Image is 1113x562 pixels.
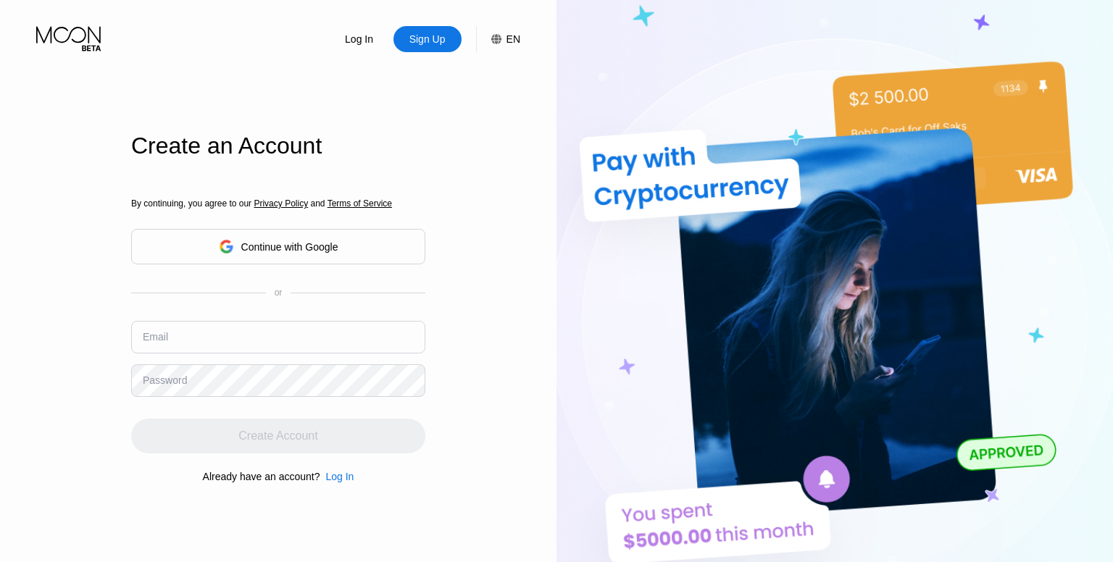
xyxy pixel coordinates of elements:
div: EN [476,26,520,52]
div: Sign Up [393,26,462,52]
span: Terms of Service [328,198,392,209]
div: EN [507,33,520,45]
div: Password [143,374,187,386]
div: Already have an account? [203,471,320,482]
div: Email [143,331,168,343]
span: and [308,198,328,209]
div: Create an Account [131,133,425,159]
span: Privacy Policy [254,198,308,209]
div: By continuing, you agree to our [131,198,425,209]
div: Log In [343,32,375,46]
div: Continue with Google [131,229,425,264]
div: or [275,288,283,298]
div: Log In [325,26,393,52]
div: Continue with Google [241,241,338,253]
div: Log In [325,471,354,482]
div: Log In [320,471,354,482]
div: Sign Up [408,32,447,46]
